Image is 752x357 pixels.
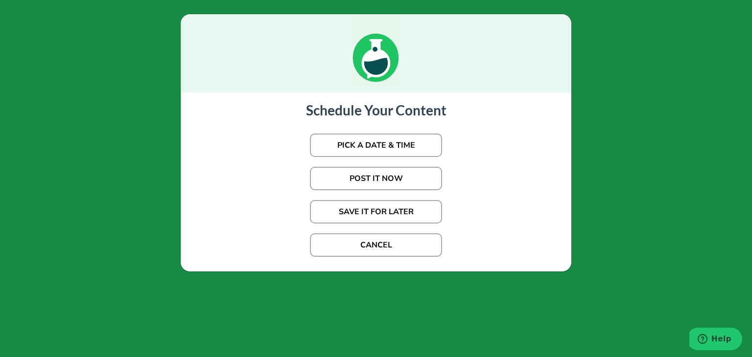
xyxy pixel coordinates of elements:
button: SAVE IT FOR LATER [310,200,442,223]
h3: Schedule Your Content [190,102,562,119]
button: POST IT NOW [310,167,442,190]
button: PICK A DATE & TIME [310,134,442,157]
button: CANCEL [310,233,442,257]
iframe: Opens a widget where you can find more information [689,328,742,352]
img: loading_green.c7b22621.gif [352,14,400,84]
